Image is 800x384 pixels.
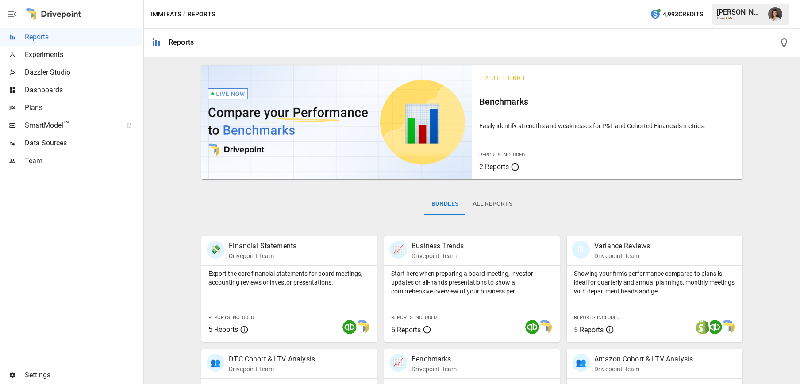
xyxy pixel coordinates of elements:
[389,241,407,259] div: 📈
[646,6,707,23] button: 4,993Credits
[594,241,650,251] p: Variance Reviews
[25,85,142,95] span: Dashboards
[342,320,357,334] img: quickbooks
[229,251,296,260] p: Drivepoint Team
[696,320,710,334] img: shopify
[479,122,735,130] p: Easily identify strengths and weaknesses for P&L and Cohorted Financials metrics.
[208,325,238,334] span: 5 Reports
[479,95,735,109] h6: Benchmarks
[465,194,519,215] button: All Reports
[763,2,788,27] button: Franziska Ibscher
[525,320,539,334] img: quickbooks
[574,269,735,296] p: Showing your firm's performance compared to plans is ideal for quarterly and annual plannings, mo...
[183,9,186,20] div: /
[574,315,619,320] span: Reports Included
[594,354,693,365] p: Amazon Cohort & LTV Analysis
[479,163,509,171] span: 2 Reports
[391,269,553,296] p: Start here when preparing a board meeting, investor updates or all-hands presentations to show a ...
[538,320,552,334] img: smart model
[708,320,722,334] img: quickbooks
[412,354,457,365] p: Benchmarks
[717,16,763,20] div: Immi Eats
[25,120,117,131] span: SmartModel
[663,9,703,20] span: 4,993 Credits
[572,241,590,259] div: 🗓
[169,38,194,46] div: Reports
[25,370,142,380] span: Settings
[25,156,142,166] span: Team
[389,354,407,372] div: 📈
[207,354,224,372] div: 👥
[208,315,254,320] span: Reports Included
[412,251,464,260] p: Drivepoint Team
[63,119,69,130] span: ™
[355,320,369,334] img: smart model
[572,354,590,372] div: 👥
[424,194,465,215] button: Bundles
[412,241,464,251] p: Business Trends
[25,32,142,42] span: Reports
[412,365,457,373] p: Drivepoint Team
[594,251,650,260] p: Drivepoint Team
[25,138,142,148] span: Data Sources
[208,269,370,287] p: Export the core financial statements for board meetings, accounting reviews or investor presentat...
[25,67,142,78] span: Dazzler Studio
[25,103,142,113] span: Plans
[201,65,472,179] img: video thumbnail
[151,9,181,20] button: Immi Eats
[594,365,693,373] p: Drivepoint Team
[391,326,421,334] span: 5 Reports
[720,320,735,334] img: smart model
[717,8,763,16] div: [PERSON_NAME]
[479,75,526,81] span: Featured Bundle
[479,152,525,158] span: Reports Included
[207,241,224,259] div: 💸
[391,315,437,320] span: Reports Included
[229,241,296,251] p: Financial Statements
[768,7,782,21] img: Franziska Ibscher
[25,49,142,60] span: Experiments
[574,326,604,334] span: 5 Reports
[229,354,315,365] p: DTC Cohort & LTV Analysis
[229,365,315,373] p: Drivepoint Team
